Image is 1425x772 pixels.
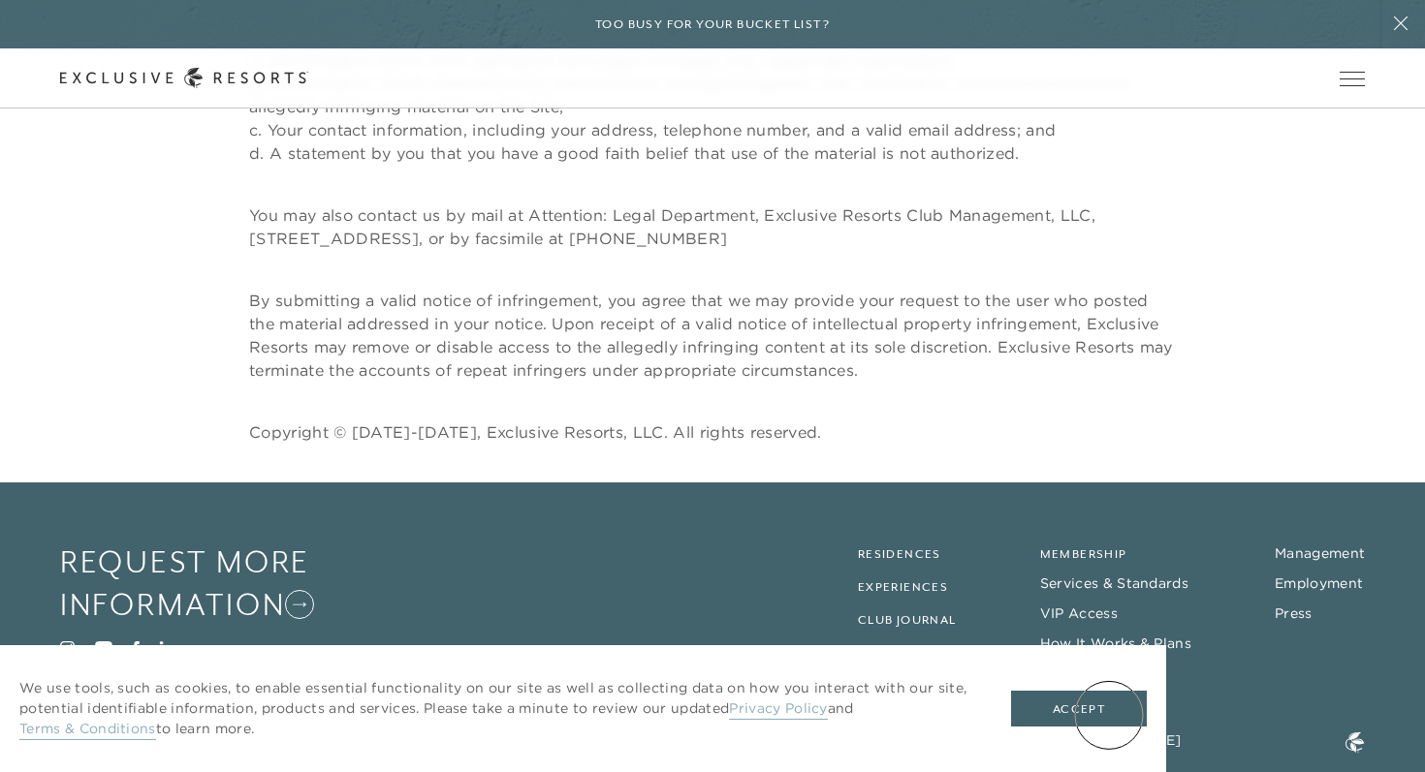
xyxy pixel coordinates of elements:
[1011,691,1147,727] button: Accept
[1275,604,1313,622] a: Press
[729,699,827,720] a: Privacy Policy
[1340,72,1365,85] button: Open navigation
[249,289,1176,382] p: By submitting a valid notice of infringement, you agree that we may provide your request to the u...
[60,540,392,627] a: Request More Information
[249,420,1176,444] p: Copyright © [DATE]-[DATE], Exclusive Resorts, LLC. All rights reserved.
[1040,547,1127,561] a: Membership
[858,580,948,594] a: Experiences
[1275,544,1365,562] a: Management
[858,613,957,627] a: Club Journal
[1040,574,1188,592] a: Services & Standards
[1040,634,1191,652] a: How It Works & Plans
[1275,574,1363,592] a: Employment
[595,15,830,34] h6: Too busy for your bucket list?
[1040,604,1118,622] a: VIP Access
[19,678,972,739] p: We use tools, such as cookies, to enable essential functionality on our site as well as collectin...
[19,720,156,740] a: Terms & Conditions
[858,547,941,561] a: Residences
[249,203,1176,250] p: You may also contact us by mail at Attention: Legal Department, Exclusive Resorts Club Management...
